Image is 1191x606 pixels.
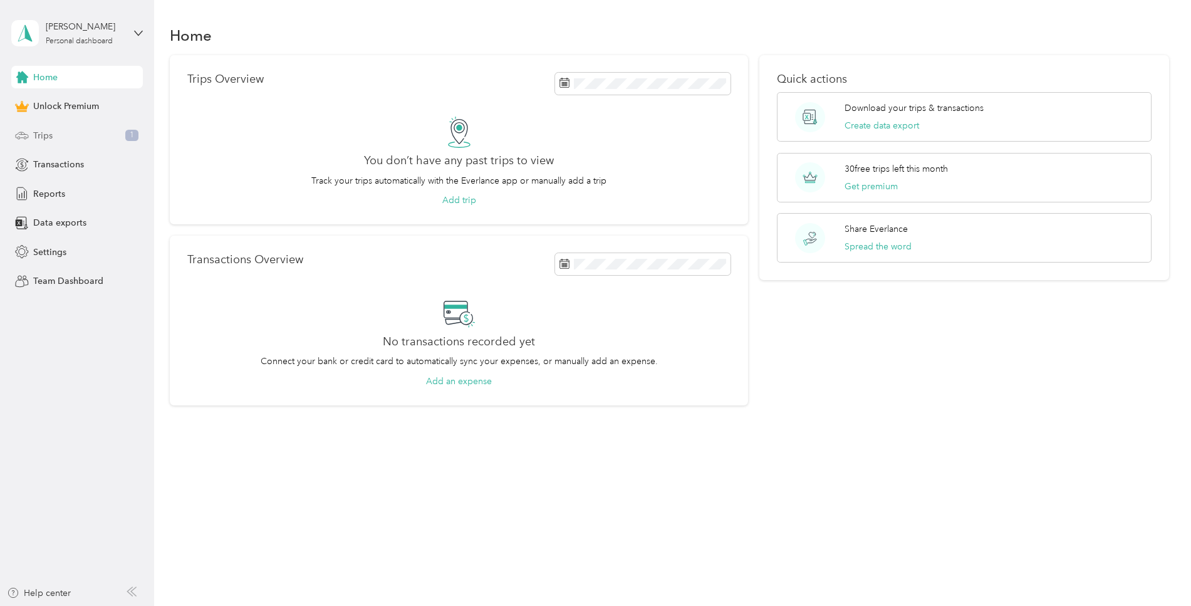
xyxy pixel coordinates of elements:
[261,355,658,368] p: Connect your bank or credit card to automatically sync your expenses, or manually add an expense.
[845,222,908,236] p: Share Everlance
[33,129,53,142] span: Trips
[845,102,984,115] p: Download your trips & transactions
[33,216,86,229] span: Data exports
[845,162,948,175] p: 30 free trips left this month
[845,119,919,132] button: Create data export
[426,375,492,388] button: Add an expense
[442,194,476,207] button: Add trip
[33,100,99,113] span: Unlock Premium
[187,253,303,266] p: Transactions Overview
[311,174,606,187] p: Track your trips automatically with the Everlance app or manually add a trip
[33,187,65,201] span: Reports
[33,158,84,171] span: Transactions
[33,246,66,259] span: Settings
[7,587,71,600] button: Help center
[845,240,912,253] button: Spread the word
[125,130,138,141] span: 1
[46,38,113,45] div: Personal dashboard
[383,335,535,348] h2: No transactions recorded yet
[845,180,898,193] button: Get premium
[777,73,1152,86] p: Quick actions
[1121,536,1191,606] iframe: Everlance-gr Chat Button Frame
[187,73,264,86] p: Trips Overview
[170,29,212,42] h1: Home
[33,71,58,84] span: Home
[46,20,124,33] div: [PERSON_NAME]
[364,154,554,167] h2: You don’t have any past trips to view
[33,274,103,288] span: Team Dashboard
